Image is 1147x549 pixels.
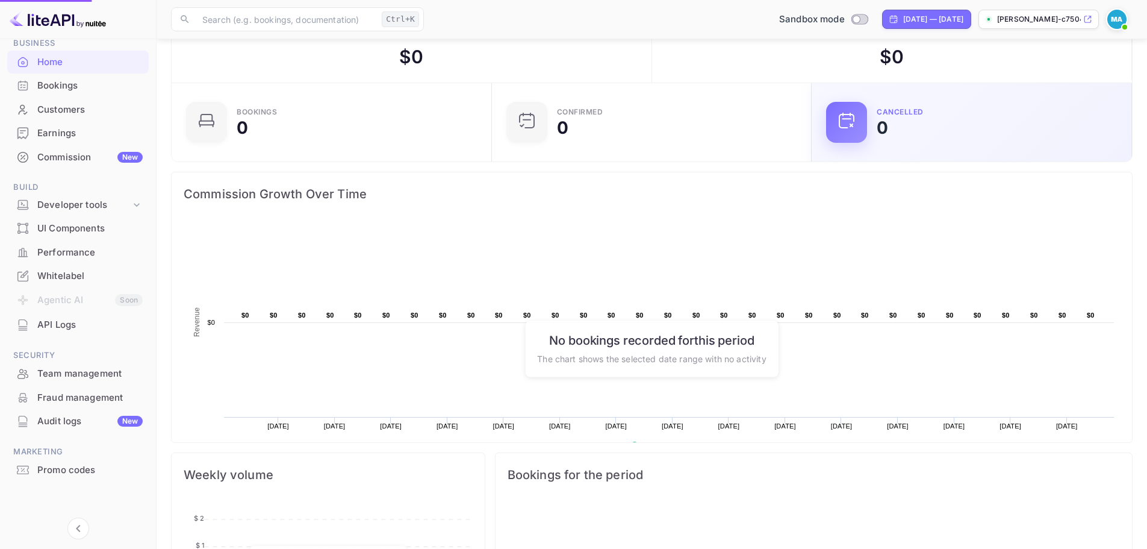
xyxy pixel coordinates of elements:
p: [PERSON_NAME]-c7504.nuit... [997,14,1081,25]
text: $0 [241,312,249,319]
div: Earnings [7,122,149,145]
div: Performance [7,241,149,265]
h6: No bookings recorded for this period [537,333,766,347]
text: $0 [720,312,728,319]
text: [DATE] [380,422,402,430]
text: $0 [298,312,306,319]
div: Developer tools [37,198,131,212]
text: [DATE] [774,422,796,430]
text: $0 [974,312,981,319]
div: Bookings [237,108,277,116]
div: Commission [37,151,143,165]
a: Team management [7,362,149,384]
div: 0 [877,119,888,136]
p: The chart shows the selected date range with no activity [537,352,766,365]
div: Home [37,55,143,69]
div: [DATE] — [DATE] [903,14,963,25]
text: $0 [1002,312,1010,319]
img: LiteAPI logo [10,10,106,29]
span: Build [7,181,149,194]
text: $0 [207,319,215,326]
a: Earnings [7,122,149,144]
text: Revenue [193,307,201,337]
text: $0 [889,312,897,319]
div: Promo codes [37,463,143,477]
text: [DATE] [267,422,289,430]
a: CommissionNew [7,146,149,168]
text: [DATE] [831,422,853,430]
text: $0 [692,312,700,319]
a: API Logs [7,313,149,336]
button: Collapse navigation [67,518,89,539]
span: Marketing [7,445,149,459]
text: [DATE] [999,422,1021,430]
text: $0 [552,312,559,319]
text: [DATE] [606,422,627,430]
a: Customers [7,98,149,121]
div: Ctrl+K [382,11,419,27]
tspan: $ 2 [194,514,204,522]
div: Home [7,51,149,74]
a: Audit logsNew [7,410,149,432]
text: $0 [918,312,925,319]
div: $ 0 [399,43,423,71]
div: Switch to Production mode [774,13,872,27]
div: CANCELLED [877,108,924,116]
text: $0 [411,312,418,319]
div: Confirmed [557,108,603,116]
text: $0 [1087,312,1095,319]
text: $0 [946,312,954,319]
text: [DATE] [437,422,458,430]
div: Team management [7,362,149,386]
text: [DATE] [887,422,909,430]
div: Earnings [37,127,143,140]
text: $0 [805,312,813,319]
text: $0 [861,312,869,319]
a: Home [7,51,149,73]
a: Promo codes [7,459,149,481]
div: New [117,416,143,427]
span: Weekly volume [184,465,473,485]
div: Fraud management [37,391,143,405]
text: [DATE] [1056,422,1078,430]
text: $0 [523,312,531,319]
div: Customers [7,98,149,122]
span: Bookings for the period [508,465,1120,485]
div: Developer tools [7,195,149,216]
input: Search (e.g. bookings, documentation) [195,7,377,31]
text: $0 [664,312,672,319]
text: $0 [467,312,475,319]
text: [DATE] [549,422,571,430]
text: $0 [495,312,503,319]
text: $0 [777,312,785,319]
text: Revenue [642,442,673,450]
text: $0 [580,312,588,319]
span: Security [7,349,149,362]
a: UI Components [7,217,149,239]
span: Sandbox mode [779,13,845,27]
text: $0 [833,312,841,319]
div: 0 [557,119,568,136]
div: Audit logs [37,415,143,428]
div: Whitelabel [7,265,149,288]
text: $0 [636,312,644,319]
text: $0 [439,312,447,319]
div: CommissionNew [7,146,149,169]
text: [DATE] [493,422,514,430]
span: Commission Growth Over Time [184,184,1120,204]
text: $0 [748,312,756,319]
text: [DATE] [324,422,346,430]
div: API Logs [37,318,143,332]
div: Team management [37,367,143,381]
div: Fraud management [7,386,149,410]
div: New [117,152,143,163]
a: Fraud management [7,386,149,409]
div: Whitelabel [37,269,143,283]
div: Bookings [7,74,149,98]
text: [DATE] [943,422,965,430]
text: $0 [354,312,362,319]
div: Performance [37,246,143,260]
a: Whitelabel [7,265,149,287]
div: UI Components [7,217,149,240]
div: Audit logsNew [7,410,149,433]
